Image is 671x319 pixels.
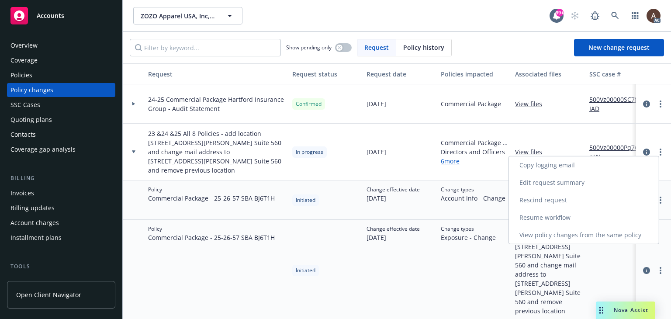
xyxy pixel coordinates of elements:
[655,265,666,276] a: more
[292,69,360,79] div: Request status
[7,231,115,245] a: Installment plans
[7,186,115,200] a: Invoices
[403,43,444,52] span: Policy history
[7,68,115,82] a: Policies
[148,129,285,175] span: 23 &24 &25 All 8 Policies - add location [STREET_ADDRESS][PERSON_NAME] Suite 560 and change mail ...
[7,53,115,67] a: Coverage
[148,186,275,194] span: Policy
[437,63,512,84] button: Policies impacted
[148,233,275,242] span: Commercial Package - 25-26 - 57 SBA BJ6T1H
[589,69,648,79] div: SSC case #
[441,186,505,194] span: Change types
[367,99,386,108] span: [DATE]
[10,53,38,67] div: Coverage
[7,3,115,28] a: Accounts
[296,196,315,204] span: Initiated
[7,262,115,271] div: Tools
[10,38,38,52] div: Overview
[148,95,285,113] span: 24-25 Commercial Package Hartford Insurance Group - Audit Statement
[123,84,145,124] div: Toggle Row Expanded
[509,191,659,209] a: Rescind request
[367,186,420,194] span: Change effective date
[441,225,496,233] span: Change types
[363,63,437,84] button: Request date
[367,233,420,242] span: [DATE]
[7,98,115,112] a: SSC Cases
[589,95,648,113] a: 500Vz00000SC7f7IAD
[133,7,242,24] button: ZOZO Apparel USA, Inc, fka Start [DATE]
[509,156,659,174] a: Copy logging email
[10,216,59,230] div: Account charges
[626,7,644,24] a: Switch app
[367,225,420,233] span: Change effective date
[148,225,275,233] span: Policy
[10,68,32,82] div: Policies
[7,216,115,230] a: Account charges
[10,113,52,127] div: Quoting plans
[509,209,659,226] a: Resume workflow
[586,7,604,24] a: Report a Bug
[123,124,145,180] div: Toggle Row Expanded
[515,69,582,79] div: Associated files
[574,39,664,56] a: New change request
[441,233,496,242] span: Exposure - Change
[16,290,81,299] span: Open Client Navigator
[606,7,624,24] a: Search
[123,180,145,220] div: Toggle Row Expanded
[10,142,76,156] div: Coverage gap analysis
[441,138,508,147] span: Commercial Package - 25-26
[141,11,216,21] span: ZOZO Apparel USA, Inc, fka Start [DATE]
[566,7,584,24] a: Start snowing
[589,143,648,161] a: 500Vz00000Pq7GnIAJ
[367,147,386,156] span: [DATE]
[296,100,322,108] span: Confirmed
[647,9,661,23] img: photo
[509,174,659,191] a: Edit request summary
[7,201,115,215] a: Billing updates
[512,63,586,84] button: Associated files
[7,128,115,142] a: Contacts
[641,99,652,109] a: circleInformation
[655,147,666,157] a: more
[10,128,36,142] div: Contacts
[515,99,549,108] a: View files
[37,12,64,19] span: Accounts
[588,43,650,52] span: New change request
[130,39,281,56] input: Filter by keyword...
[586,63,651,84] button: SSC case #
[596,302,655,319] button: Nova Assist
[441,156,508,166] a: 6 more
[441,194,505,203] span: Account info - Change
[441,99,501,108] span: Commercial Package
[148,194,275,203] span: Commercial Package - 25-26 - 57 SBA BJ6T1H
[286,44,332,51] span: Show pending only
[515,147,549,156] a: View files
[7,38,115,52] a: Overview
[289,63,363,84] button: Request status
[515,233,582,316] span: add location [STREET_ADDRESS][PERSON_NAME] Suite 560 and change mail address to [STREET_ADDRESS][...
[655,195,666,205] a: more
[10,231,62,245] div: Installment plans
[10,98,40,112] div: SSC Cases
[641,265,652,276] a: circleInformation
[296,148,323,156] span: In progress
[7,174,115,183] div: Billing
[367,194,420,203] span: [DATE]
[364,43,389,52] span: Request
[367,69,434,79] div: Request date
[7,83,115,97] a: Policy changes
[7,142,115,156] a: Coverage gap analysis
[296,267,315,274] span: Initiated
[10,83,53,97] div: Policy changes
[10,186,34,200] div: Invoices
[441,69,508,79] div: Policies impacted
[10,201,55,215] div: Billing updates
[641,147,652,157] a: circleInformation
[596,302,607,319] div: Drag to move
[655,99,666,109] a: more
[7,113,115,127] a: Quoting plans
[148,69,285,79] div: Request
[509,226,659,244] a: View policy changes from the same policy
[556,9,564,17] div: 99+
[614,306,648,314] span: Nova Assist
